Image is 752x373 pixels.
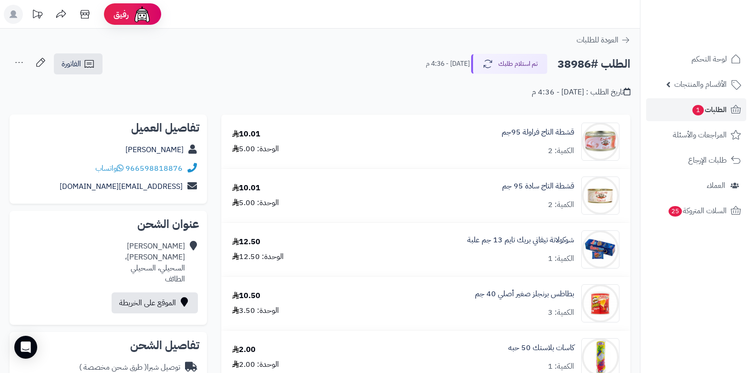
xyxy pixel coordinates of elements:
div: توصيل شبرا [79,362,180,373]
img: 3087e931d1cda52bedddac8221729eade664-90x90.jpg [582,284,619,322]
div: الكمية: 1 [548,253,574,264]
div: 2.00 [232,344,256,355]
span: العملاء [707,179,725,192]
div: Open Intercom Messenger [14,336,37,359]
img: 1664610149-YYMXXCXq03bMQC7ehewI7kljawowV4wuZi8Sopsv-90x90.jpeg [582,123,619,161]
small: [DATE] - 4:36 م [426,59,470,69]
a: 966598818876 [125,163,183,174]
a: الطلبات1 [646,98,746,121]
button: تم استلام طلبك [471,54,547,74]
a: قشطة التاج فراولة 95جم [502,127,574,138]
div: الكمية: 3 [548,307,574,318]
h2: تفاصيل الشحن [17,340,199,351]
span: السلات المتروكة [668,204,727,218]
div: الوحدة: 5.00 [232,144,279,155]
span: العودة للطلبات [577,34,618,46]
a: كاسات بلاستك 50 حبه [508,342,574,353]
a: بطاطس برنجلز صغير أصلي 40 جم [475,289,574,300]
span: ( طرق شحن مخصصة ) [79,362,147,373]
div: الوحدة: 5.00 [232,197,279,208]
h2: تفاصيل العميل [17,122,199,134]
div: الكمية: 2 [548,145,574,156]
h2: الطلب #38986 [557,54,630,74]
div: 12.50 [232,237,260,248]
img: ai-face.png [133,5,152,24]
div: الوحدة: 12.50 [232,251,284,262]
a: العودة للطلبات [577,34,630,46]
a: السلات المتروكة25 [646,199,746,222]
a: الموقع على الخريطة [112,292,198,313]
a: [EMAIL_ADDRESS][DOMAIN_NAME] [60,181,183,192]
a: شوكولاتة تيفاني بريك تايم 13 جم علبة [467,235,574,246]
img: 1669291615-TAY3U3FAMBj5iDiDbxRbpa7SPhRygzSkSBEsfEWG-90x90.jpg [582,230,619,269]
a: الفاتورة [54,53,103,74]
a: العملاء [646,174,746,197]
span: المراجعات والأسئلة [673,128,727,142]
a: لوحة التحكم [646,48,746,71]
div: الكمية: 2 [548,199,574,210]
span: لوحة التحكم [691,52,727,66]
a: واتساب [95,163,124,174]
span: طلبات الإرجاع [688,154,727,167]
span: 25 [669,206,682,217]
div: 10.01 [232,183,260,194]
a: تحديثات المنصة [25,5,49,26]
div: الكمية: 1 [548,361,574,372]
div: الوحدة: 2.00 [232,359,279,370]
h2: عنوان الشحن [17,218,199,230]
span: 1 [692,105,704,115]
div: الوحدة: 3.50 [232,305,279,316]
img: logo-2.png [687,25,743,45]
a: [PERSON_NAME] [125,144,184,155]
a: قشطة التاج سادة 95 جم [502,181,574,192]
div: [PERSON_NAME] [PERSON_NAME]، السحيلي، السحيلي الطائف [125,241,185,284]
span: الطلبات [691,103,727,116]
div: تاريخ الطلب : [DATE] - 4:36 م [532,87,630,98]
span: الأقسام والمنتجات [674,78,727,91]
div: 10.01 [232,129,260,140]
a: المراجعات والأسئلة [646,124,746,146]
span: رفيق [113,9,129,20]
div: 10.50 [232,290,260,301]
a: طلبات الإرجاع [646,149,746,172]
span: الفاتورة [62,58,81,70]
img: 1664609945-%D8%AA%D9%86%D8%B2%D9%8A%D9%84%20(23)-90x90.jpg [582,176,619,215]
